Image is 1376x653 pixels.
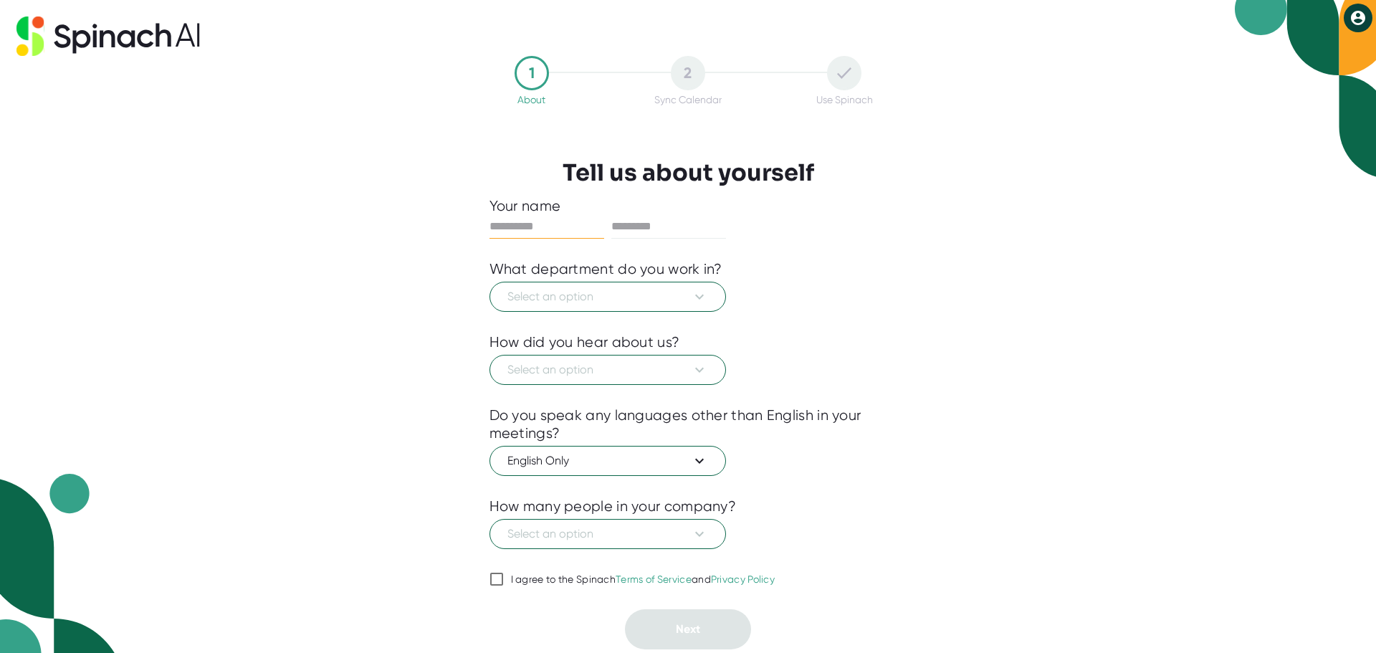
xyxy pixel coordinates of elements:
[507,361,708,378] span: Select an option
[507,525,708,543] span: Select an option
[489,355,726,385] button: Select an option
[671,56,705,90] div: 2
[489,406,887,442] div: Do you speak any languages other than English in your meetings?
[489,282,726,312] button: Select an option
[511,573,775,586] div: I agree to the Spinach and
[654,94,722,105] div: Sync Calendar
[489,333,680,351] div: How did you hear about us?
[507,288,708,305] span: Select an option
[489,446,726,476] button: English Only
[517,94,545,105] div: About
[563,159,814,186] h3: Tell us about yourself
[489,497,737,515] div: How many people in your company?
[489,519,726,549] button: Select an option
[711,573,775,585] a: Privacy Policy
[489,197,887,215] div: Your name
[816,94,873,105] div: Use Spinach
[515,56,549,90] div: 1
[616,573,692,585] a: Terms of Service
[507,452,708,470] span: English Only
[489,260,722,278] div: What department do you work in?
[676,622,700,636] span: Next
[625,609,751,649] button: Next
